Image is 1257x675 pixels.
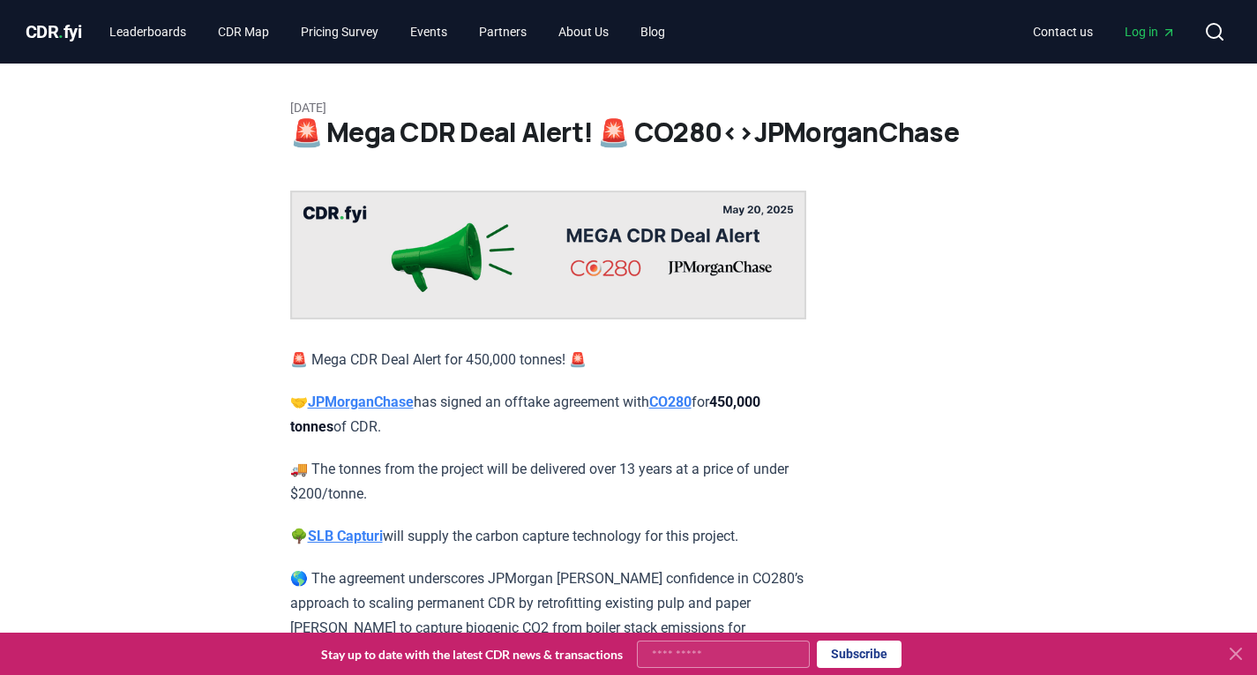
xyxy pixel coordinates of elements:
a: Log in [1111,16,1190,48]
span: . [58,21,64,42]
a: Blog [626,16,679,48]
p: 🚨 Mega CDR Deal Alert for 450,000 tonnes! 🚨 [290,348,806,372]
nav: Main [1019,16,1190,48]
span: CDR fyi [26,21,82,42]
a: Leaderboards [95,16,200,48]
p: 🌳 will supply the carbon capture technology for this project. [290,524,806,549]
a: CDR Map [204,16,283,48]
nav: Main [95,16,679,48]
a: CDR.fyi [26,19,82,44]
p: 🌎 The agreement underscores JPMorgan [PERSON_NAME] confidence in CO280’s approach to scaling perm... [290,566,806,665]
span: Log in [1125,23,1176,41]
a: SLB Capturi [308,528,383,544]
a: Contact us [1019,16,1107,48]
a: Events [396,16,461,48]
p: 🤝 has signed an offtake agreement with for of CDR. [290,390,806,439]
p: [DATE] [290,99,968,116]
p: 🚚 The tonnes from the project will be delivered over 13 years at a price of under $200/tonne. [290,457,806,506]
a: JPMorganChase [308,394,414,410]
a: CO280 [649,394,692,410]
a: About Us [544,16,623,48]
img: blog post image [290,191,806,319]
a: Pricing Survey [287,16,393,48]
h1: 🚨 Mega CDR Deal Alert! 🚨 CO280<>JPMorganChase [290,116,968,148]
a: Partners [465,16,541,48]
